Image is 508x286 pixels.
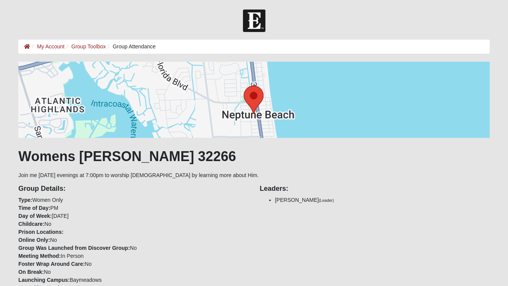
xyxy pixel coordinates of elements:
[275,196,490,204] li: [PERSON_NAME]
[106,43,156,51] li: Group Attendance
[243,10,265,32] img: Church of Eleven22 Logo
[18,185,248,193] h4: Group Details:
[18,205,50,211] strong: Time of Day:
[18,237,50,243] strong: Online Only:
[18,221,44,227] strong: Childcare:
[18,253,61,259] strong: Meeting Method:
[18,148,489,165] h1: Womens [PERSON_NAME] 32266
[260,185,490,193] h4: Leaders:
[18,229,63,235] strong: Prison Locations:
[18,261,85,267] strong: Foster Wrap Around Care:
[18,213,52,219] strong: Day of Week:
[71,43,106,50] a: Group Toolbox
[18,269,44,275] strong: On Break:
[18,197,32,203] strong: Type:
[37,43,64,50] a: My Account
[18,245,130,251] strong: Group Was Launched from Discover Group:
[319,198,334,203] small: (Leader)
